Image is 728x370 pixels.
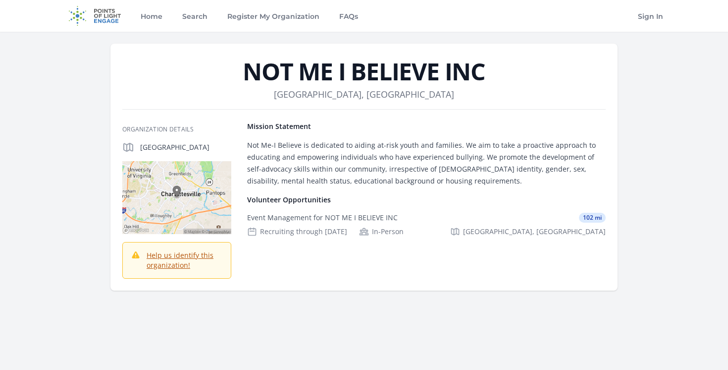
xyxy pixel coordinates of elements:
span: 102 mi [579,213,606,223]
div: Event Management for NOT ME I BELIEVE INC [247,213,398,223]
p: Not Me-I Believe is dedicated to aiding at-risk youth and families. We aim to take a proactive ap... [247,139,606,187]
a: Help us identify this organization! [147,250,213,270]
h4: Volunteer Opportunities [247,195,606,205]
dd: [GEOGRAPHIC_DATA], [GEOGRAPHIC_DATA] [274,87,454,101]
h4: Mission Statement [247,122,606,131]
span: [GEOGRAPHIC_DATA], [GEOGRAPHIC_DATA] [463,227,606,237]
p: [GEOGRAPHIC_DATA] [140,142,231,152]
h1: NOT ME I BELIEVE INC [122,60,606,83]
img: Map [122,161,231,234]
a: Event Management for NOT ME I BELIEVE INC 102 mi Recruiting through [DATE] In-Person [GEOGRAPHIC_... [243,205,610,245]
div: In-Person [359,227,404,237]
div: Recruiting through [DATE] [247,227,347,237]
h3: Organization Details [122,125,231,133]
